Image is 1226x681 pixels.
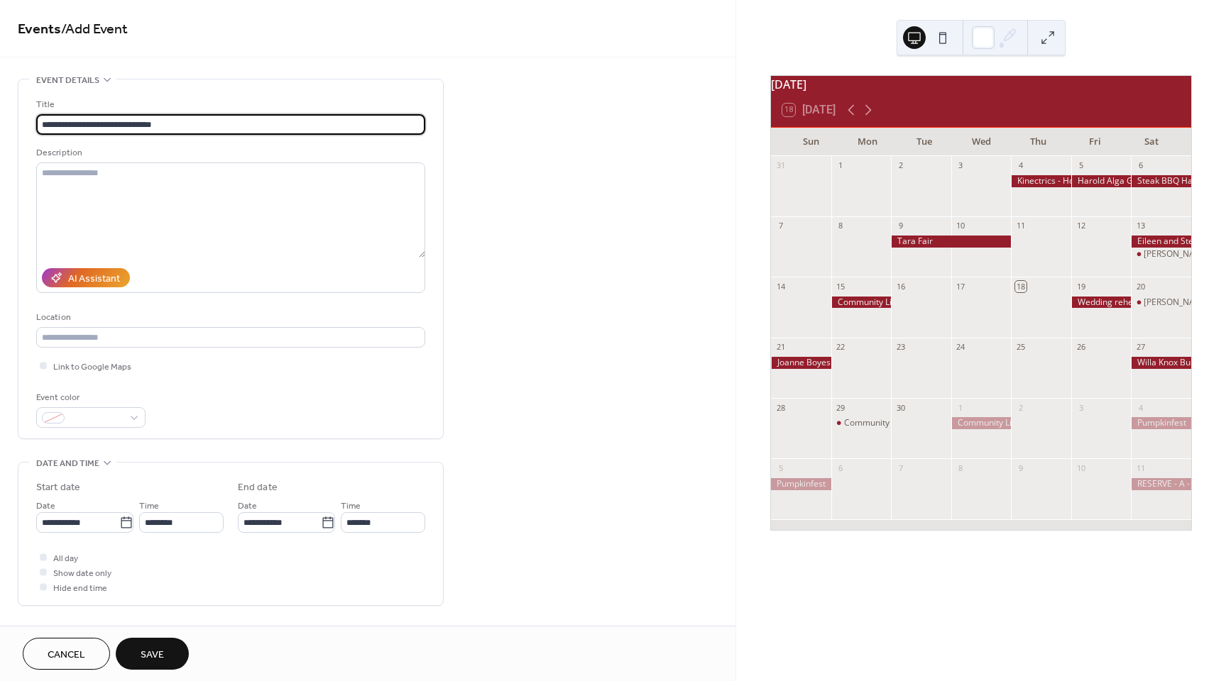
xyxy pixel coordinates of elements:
div: Joanne Boyes - 50th Wedding Anniversary - Chesley [771,357,831,369]
span: Show date only [53,566,111,581]
div: 7 [775,221,786,231]
div: Community Living - Owen Sound - Bayshore - staff appreciation event - Oct 29 5-8pm [831,417,892,429]
div: 12 [1076,221,1086,231]
div: Sun [782,128,839,156]
div: 17 [956,281,966,292]
div: 26 [1076,342,1086,353]
a: Events [18,16,61,43]
div: Event color [36,390,143,405]
div: Mon [839,128,896,156]
div: 5 [1076,160,1086,171]
div: Willa Knox Burgoyne - Turkey Dinner [1131,357,1191,369]
div: Wed [953,128,1009,156]
div: Wedding rehersal dinner [1071,297,1132,309]
div: 1 [836,160,846,171]
div: 10 [956,221,966,231]
span: Save [141,648,164,663]
div: Kinectrics - Hot Lunch [1011,175,1071,187]
div: 14 [775,281,786,292]
div: 4 [1135,402,1146,413]
div: 15 [836,281,846,292]
div: Community Living - Keystone Owen Sound Lunch [951,417,1012,429]
div: Start date [36,480,80,495]
div: 7 [895,463,906,473]
div: 28 [775,402,786,413]
div: Fri [1066,128,1123,156]
div: 13 [1135,221,1146,231]
div: Shelly P wedding 100 bayshore [1131,248,1191,260]
span: Date and time [36,456,99,471]
div: 11 [1015,221,1026,231]
div: 2 [895,160,906,171]
div: 23 [895,342,906,353]
div: 8 [836,221,846,231]
div: Pumpkinfest [771,478,831,490]
button: AI Assistant [42,268,130,287]
div: 25 [1015,342,1026,353]
div: 3 [956,160,966,171]
button: Cancel [23,638,110,670]
div: 16 [895,281,906,292]
div: 9 [895,221,906,231]
div: 4 [1015,160,1026,171]
div: Description [36,145,422,160]
span: Hide end time [53,581,107,596]
div: AI Assistant [68,272,120,287]
span: Time [139,499,159,514]
div: 19 [1076,281,1086,292]
span: Recurring event [36,623,111,638]
div: Location [36,310,422,325]
div: 8 [956,463,966,473]
span: Time [341,499,361,514]
div: 9 [1015,463,1026,473]
div: 21 [775,342,786,353]
span: Date [36,499,55,514]
div: [DATE] [771,76,1191,93]
div: Tara Fair [891,236,1011,248]
span: Cancel [48,648,85,663]
div: 1 [956,402,966,413]
div: 20 [1135,281,1146,292]
div: 11 [1135,463,1146,473]
div: 30 [895,402,906,413]
div: 6 [836,463,846,473]
div: Tue [896,128,953,156]
div: 3 [1076,402,1086,413]
div: 2 [1015,402,1026,413]
span: All day [53,551,78,566]
div: 24 [956,342,966,353]
div: 22 [836,342,846,353]
div: 18 [1015,281,1026,292]
span: Link to Google Maps [53,360,131,375]
div: Pumpkinfest [1131,417,1191,429]
span: Date [238,499,257,514]
div: Community Living - Walkerton - Knights of Columbus - Employee staff recognition event [831,297,892,309]
div: RESERVE - A - BIRD [1131,478,1191,490]
div: Holly 120 Guests - Elderslie Estates Chesley [1131,297,1191,309]
div: End date [238,480,278,495]
div: Eileen and Steve 2pm drop off Parkwood Port Elgin [1131,236,1191,248]
div: 10 [1076,463,1086,473]
div: Steak BBQ Hanover [1131,175,1191,187]
div: 5 [775,463,786,473]
span: / Add Event [61,16,128,43]
div: Harold Alga Golf Tourney [1071,175,1132,187]
div: 29 [836,402,846,413]
div: Thu [1009,128,1066,156]
span: Event details [36,73,99,88]
div: 31 [775,160,786,171]
div: Title [36,97,422,112]
div: Sat [1123,128,1180,156]
button: Save [116,638,189,670]
div: 6 [1135,160,1146,171]
div: 27 [1135,342,1146,353]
